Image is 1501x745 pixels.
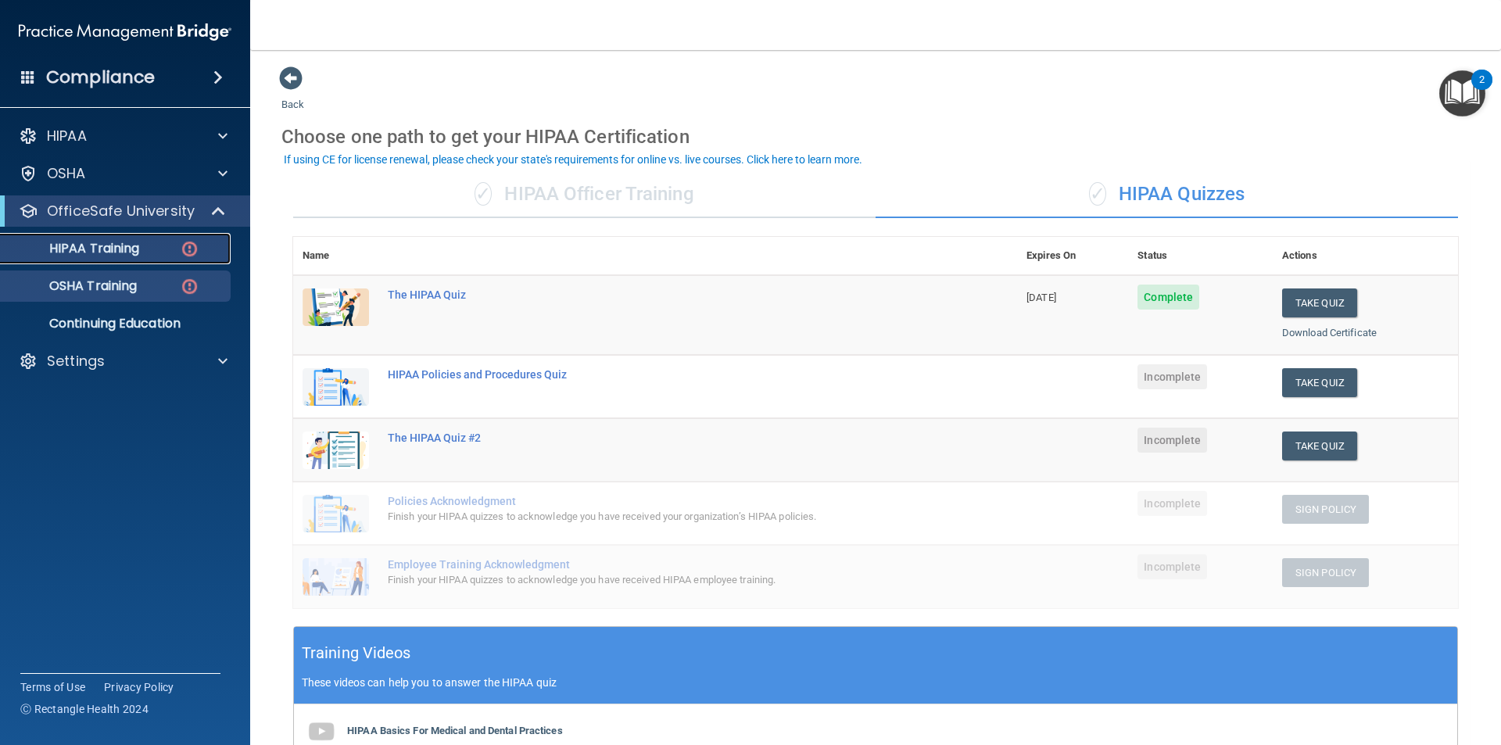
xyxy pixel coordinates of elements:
img: danger-circle.6113f641.png [180,239,199,259]
span: Complete [1137,285,1199,310]
a: Terms of Use [20,679,85,695]
span: Incomplete [1137,554,1207,579]
p: HIPAA [47,127,87,145]
th: Name [293,237,378,275]
h5: Training Videos [302,639,411,667]
span: ✓ [1089,182,1106,206]
a: Back [281,80,304,110]
span: [DATE] [1026,292,1056,303]
a: OfficeSafe University [19,202,227,220]
p: Settings [47,352,105,371]
div: HIPAA Quizzes [876,171,1458,218]
p: OSHA Training [10,278,137,294]
div: HIPAA Officer Training [293,171,876,218]
div: 2 [1479,80,1485,100]
span: Ⓒ Rectangle Health 2024 [20,701,149,717]
h4: Compliance [46,66,155,88]
span: ✓ [475,182,492,206]
button: Sign Policy [1282,558,1369,587]
span: Incomplete [1137,364,1207,389]
img: danger-circle.6113f641.png [180,277,199,296]
button: Take Quiz [1282,368,1357,397]
p: Continuing Education [10,316,224,331]
img: PMB logo [19,16,231,48]
th: Status [1128,237,1273,275]
div: Employee Training Acknowledgment [388,558,939,571]
span: Incomplete [1137,428,1207,453]
th: Expires On [1017,237,1128,275]
a: Privacy Policy [104,679,174,695]
div: Finish your HIPAA quizzes to acknowledge you have received your organization’s HIPAA policies. [388,507,939,526]
span: Incomplete [1137,491,1207,516]
a: OSHA [19,164,227,183]
div: Choose one path to get your HIPAA Certification [281,114,1470,159]
button: Sign Policy [1282,495,1369,524]
div: If using CE for license renewal, please check your state's requirements for online vs. live cours... [284,154,862,165]
button: Take Quiz [1282,288,1357,317]
a: Settings [19,352,227,371]
th: Actions [1273,237,1458,275]
div: The HIPAA Quiz #2 [388,432,939,444]
button: Open Resource Center, 2 new notifications [1439,70,1485,116]
a: Download Certificate [1282,327,1377,338]
p: These videos can help you to answer the HIPAA quiz [302,676,1449,689]
p: OSHA [47,164,86,183]
div: Policies Acknowledgment [388,495,939,507]
button: Take Quiz [1282,432,1357,460]
b: HIPAA Basics For Medical and Dental Practices [347,725,563,736]
div: HIPAA Policies and Procedures Quiz [388,368,939,381]
div: The HIPAA Quiz [388,288,939,301]
div: Finish your HIPAA quizzes to acknowledge you have received HIPAA employee training. [388,571,939,589]
button: If using CE for license renewal, please check your state's requirements for online vs. live cours... [281,152,865,167]
a: HIPAA [19,127,227,145]
p: HIPAA Training [10,241,139,256]
p: OfficeSafe University [47,202,195,220]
